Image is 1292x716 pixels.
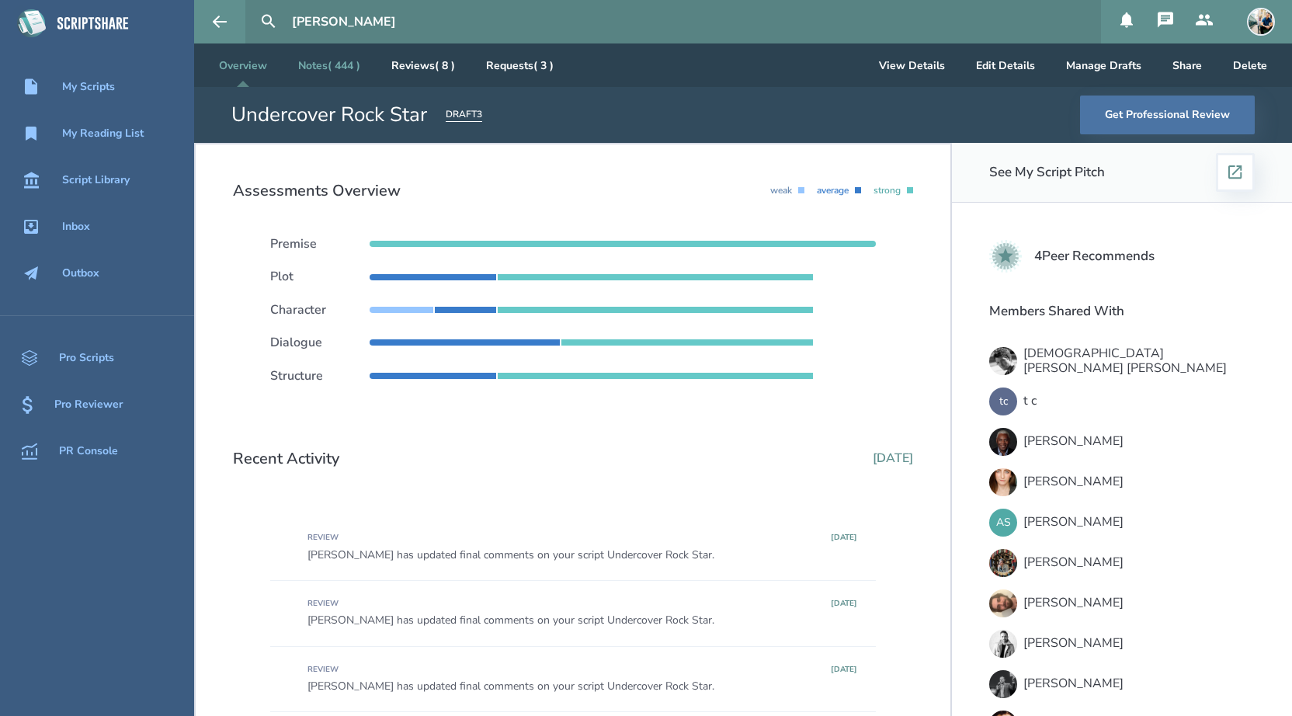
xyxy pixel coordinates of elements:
div: PR Console [59,445,118,457]
div: tc [989,388,1017,415]
a: [PERSON_NAME] [989,425,1255,459]
a: Review[DATE][PERSON_NAME] has updated final comments on your script Undercover Rock Star. [270,580,876,646]
div: AS [989,509,1017,537]
a: Notes( 444 ) [286,43,373,87]
div: [PERSON_NAME] [1023,676,1124,690]
div: My Scripts [62,81,115,93]
h3: See My Script Pitch [989,165,1105,180]
button: Share [1160,43,1214,87]
a: [PERSON_NAME] [989,627,1255,661]
div: [PERSON_NAME] has updated final comments on your script Undercover Rock Star. [307,680,857,693]
a: [PERSON_NAME] [989,667,1255,701]
div: [PERSON_NAME] [1023,515,1124,529]
div: [PERSON_NAME] [1023,555,1124,569]
a: [PERSON_NAME] [989,465,1255,499]
img: user_1598148512-crop.jpg [989,347,1017,375]
button: Delete [1221,43,1280,87]
button: Edit Details [964,43,1047,87]
img: user_1673573717-crop.jpg [1247,8,1275,36]
div: [PERSON_NAME] has updated final comments on your script Undercover Rock Star. [307,549,857,561]
img: user_1648936165-crop.jpg [989,468,1017,496]
div: [PERSON_NAME] [1023,434,1124,448]
button: Get Professional Review [1080,96,1255,134]
a: Review[DATE][PERSON_NAME] has updated final comments on your script Undercover Rock Star. [270,515,876,580]
div: Review [307,534,339,543]
div: [PERSON_NAME] has updated final comments on your script Undercover Rock Star. [307,614,857,627]
div: strong [873,186,907,196]
div: Structure [270,369,370,383]
a: [DEMOGRAPHIC_DATA][PERSON_NAME] [PERSON_NAME] [989,344,1255,378]
a: Overview [207,43,280,87]
div: Review [307,666,339,675]
h3: 4 Peer Recommends [1034,249,1155,264]
div: t c [1023,394,1037,408]
div: Inbox [62,221,90,233]
button: View Details [867,43,957,87]
h3: Members Shared With [989,304,1255,319]
div: Outbox [62,267,99,280]
div: weak [770,186,798,196]
div: Character [270,303,370,317]
div: Review [307,600,339,609]
div: [PERSON_NAME] [1023,636,1124,650]
div: [PERSON_NAME] [1023,596,1124,610]
img: user_1716403022-crop.jpg [989,630,1017,658]
p: [DATE] [873,451,913,465]
div: Friday, June 20, 2025 at 12:28:57 PM [831,534,857,543]
div: Friday, June 20, 2025 at 12:28:57 PM [831,600,857,609]
div: Script Library [62,174,130,186]
h1: Undercover Rock Star [231,101,427,129]
h2: Assessments Overview [233,182,401,200]
img: user_1641492977-crop.jpg [989,428,1017,456]
a: tct c [989,384,1255,419]
button: Manage Drafts [1054,43,1154,87]
a: [PERSON_NAME] [989,586,1255,620]
div: Pro Scripts [59,352,114,364]
div: Plot [270,269,370,283]
a: Reviews( 8 ) [379,43,467,87]
a: Requests( 3 ) [474,43,566,87]
a: AS[PERSON_NAME] [989,506,1255,540]
img: user_1684950674-crop.jpg [989,549,1017,577]
h2: Recent Activity [233,450,339,467]
div: Premise [270,237,370,251]
img: user_1687802677-crop.jpg [989,589,1017,617]
img: user_1721080613-crop.jpg [989,670,1017,698]
div: Dialogue [270,335,370,349]
div: average [817,186,855,196]
div: Pro Reviewer [54,398,123,411]
a: [PERSON_NAME] [989,546,1255,580]
a: Review[DATE][PERSON_NAME] has updated final comments on your script Undercover Rock Star. [270,646,876,712]
div: DRAFT3 [446,108,482,122]
div: Friday, June 20, 2025 at 12:28:57 PM [831,666,857,675]
div: [DEMOGRAPHIC_DATA][PERSON_NAME] [PERSON_NAME] [1023,346,1255,375]
div: [PERSON_NAME] [1023,474,1124,488]
div: My Reading List [62,127,144,140]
